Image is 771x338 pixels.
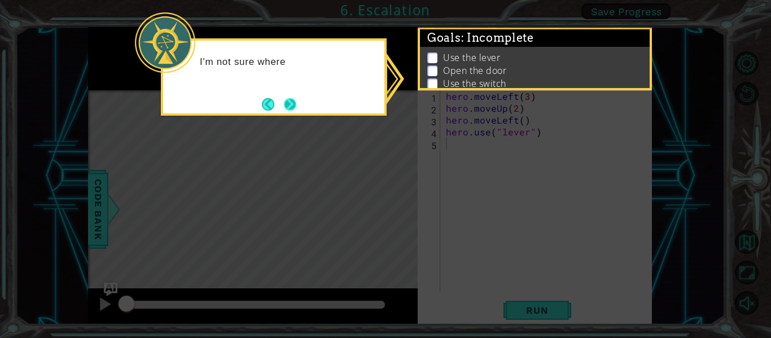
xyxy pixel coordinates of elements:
[443,51,500,64] p: Use the lever
[461,31,534,45] span: : Incomplete
[283,97,297,111] button: Next
[443,64,506,77] p: Open the door
[427,31,534,45] span: Goals
[200,56,376,68] p: I'm not sure where
[443,77,506,90] p: Use the switch
[262,98,284,111] button: Back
